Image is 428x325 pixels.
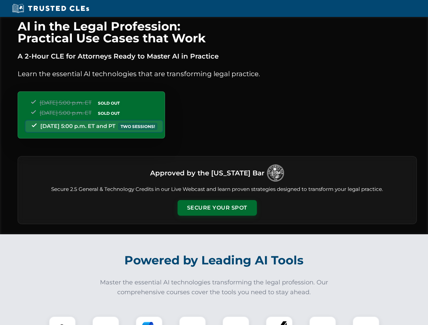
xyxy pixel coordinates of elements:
img: Trusted CLEs [10,3,91,14]
p: Master the essential AI technologies transforming the legal profession. Our comprehensive courses... [96,278,333,297]
h1: AI in the Legal Profession: Practical Use Cases that Work [18,20,417,44]
h3: Approved by the [US_STATE] Bar [150,167,264,179]
p: Secure 2.5 General & Technology Credits in our Live Webcast and learn proven strategies designed ... [26,186,408,193]
h2: Powered by Leading AI Tools [26,248,402,272]
img: Logo [267,165,284,181]
span: [DATE] 5:00 p.m. ET [40,100,91,106]
button: Secure Your Spot [178,200,257,216]
span: SOLD OUT [96,110,122,117]
p: A 2-Hour CLE for Attorneys Ready to Master AI in Practice [18,51,417,62]
span: SOLD OUT [96,100,122,107]
p: Learn the essential AI technologies that are transforming legal practice. [18,68,417,79]
span: [DATE] 5:00 p.m. ET [40,110,91,116]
